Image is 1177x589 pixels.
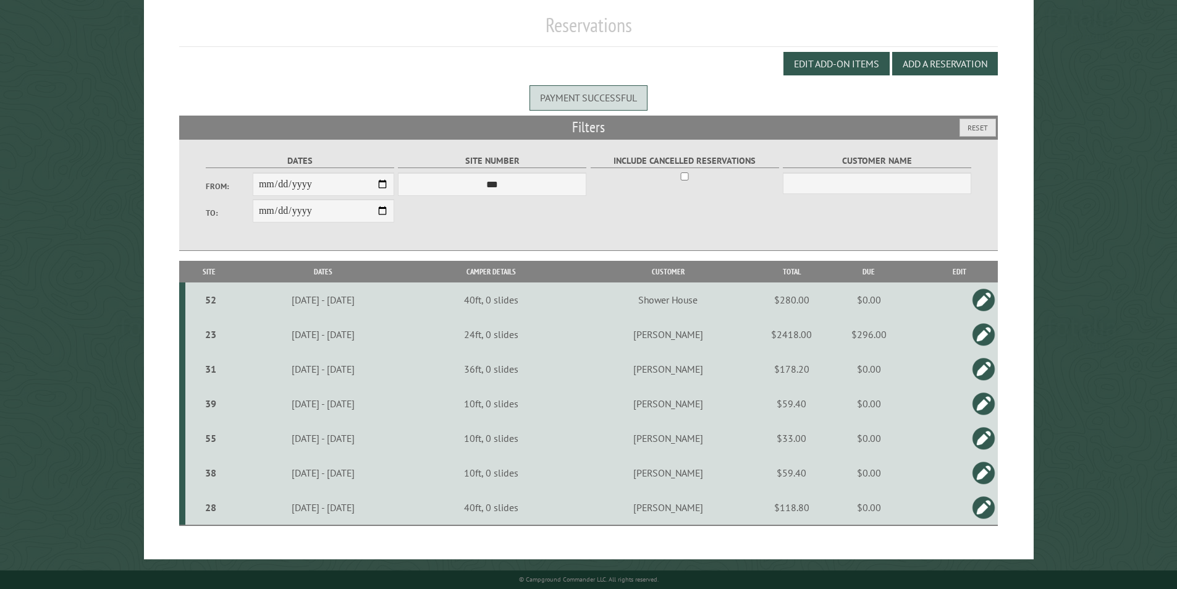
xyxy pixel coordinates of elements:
h1: Reservations [179,13,998,47]
td: $59.40 [767,386,816,421]
div: 31 [190,363,232,375]
div: 55 [190,432,232,444]
td: $0.00 [816,456,921,490]
div: [DATE] - [DATE] [235,363,411,375]
td: Shower House [569,282,767,317]
th: Site [185,261,234,282]
td: $280.00 [767,282,816,317]
label: From: [206,180,253,192]
button: Edit Add-on Items [783,52,890,75]
td: 40ft, 0 slides [413,490,569,525]
div: [DATE] - [DATE] [235,501,411,514]
div: 23 [190,328,232,341]
td: $0.00 [816,421,921,456]
th: Due [816,261,921,282]
div: 52 [190,294,232,306]
td: 40ft, 0 slides [413,282,569,317]
div: [DATE] - [DATE] [235,294,411,306]
h2: Filters [179,116,998,139]
div: [DATE] - [DATE] [235,397,411,410]
th: Camper Details [413,261,569,282]
td: $0.00 [816,282,921,317]
div: [DATE] - [DATE] [235,432,411,444]
td: 10ft, 0 slides [413,456,569,490]
label: Site Number [398,154,586,168]
label: To: [206,207,253,219]
div: 28 [190,501,232,514]
div: [DATE] - [DATE] [235,328,411,341]
td: $59.40 [767,456,816,490]
td: $0.00 [816,386,921,421]
td: $118.80 [767,490,816,525]
td: [PERSON_NAME] [569,456,767,490]
div: 39 [190,397,232,410]
td: 36ft, 0 slides [413,352,569,386]
th: Edit [921,261,998,282]
div: [DATE] - [DATE] [235,467,411,479]
td: [PERSON_NAME] [569,317,767,352]
button: Add a Reservation [892,52,998,75]
td: $0.00 [816,490,921,525]
label: Dates [206,154,394,168]
td: $0.00 [816,352,921,386]
td: [PERSON_NAME] [569,421,767,456]
button: Reset [960,119,996,137]
th: Customer [569,261,767,282]
td: [PERSON_NAME] [569,352,767,386]
td: $296.00 [816,317,921,352]
td: $178.20 [767,352,816,386]
label: Include Cancelled Reservations [591,154,779,168]
td: [PERSON_NAME] [569,386,767,421]
small: © Campground Commander LLC. All rights reserved. [519,575,659,583]
td: [PERSON_NAME] [569,490,767,525]
label: Customer Name [783,154,971,168]
td: 10ft, 0 slides [413,421,569,456]
div: 38 [190,467,232,479]
td: 24ft, 0 slides [413,317,569,352]
div: Payment successful [529,85,648,110]
th: Total [767,261,816,282]
th: Dates [234,261,413,282]
td: 10ft, 0 slides [413,386,569,421]
td: $2418.00 [767,317,816,352]
td: $33.00 [767,421,816,456]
